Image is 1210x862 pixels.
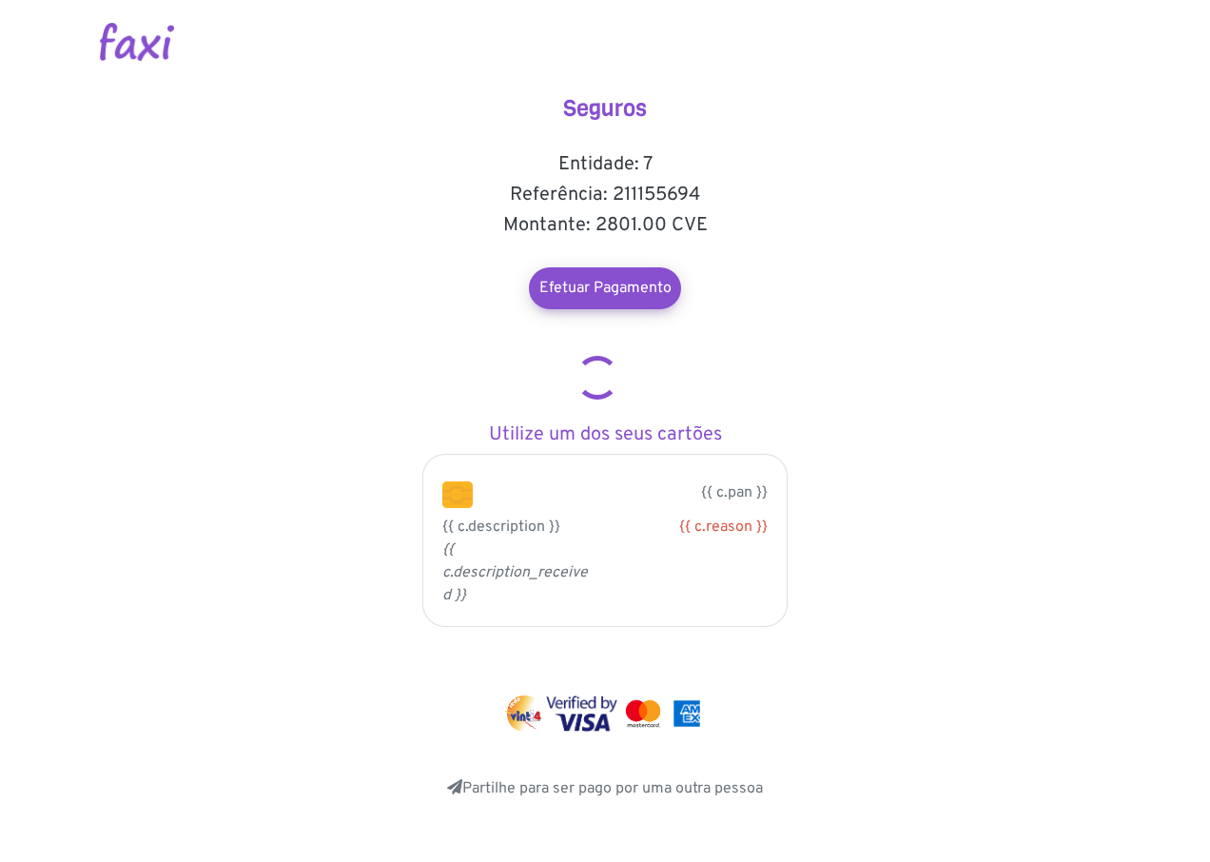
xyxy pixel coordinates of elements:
div: {{ c.reason }} [619,516,768,539]
a: Partilhe para ser pago por uma outra pessoa [447,779,763,798]
h4: Seguros [415,95,795,123]
span: {{ c.description }} [442,518,560,537]
img: visa [546,695,617,732]
h5: Referência: 211155694 [415,184,795,206]
img: mastercard [669,695,705,732]
h5: Montante: 2801.00 CVE [415,214,795,237]
a: Efetuar Pagamento [529,267,681,309]
p: {{ c.pan }} [501,481,768,504]
img: mastercard [621,695,665,732]
img: chip.png [442,481,473,508]
h5: Utilize um dos seus cartões [415,423,795,446]
h5: Entidade: 7 [415,153,795,176]
img: vinti4 [505,695,543,732]
i: {{ c.description_received }} [442,540,588,605]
